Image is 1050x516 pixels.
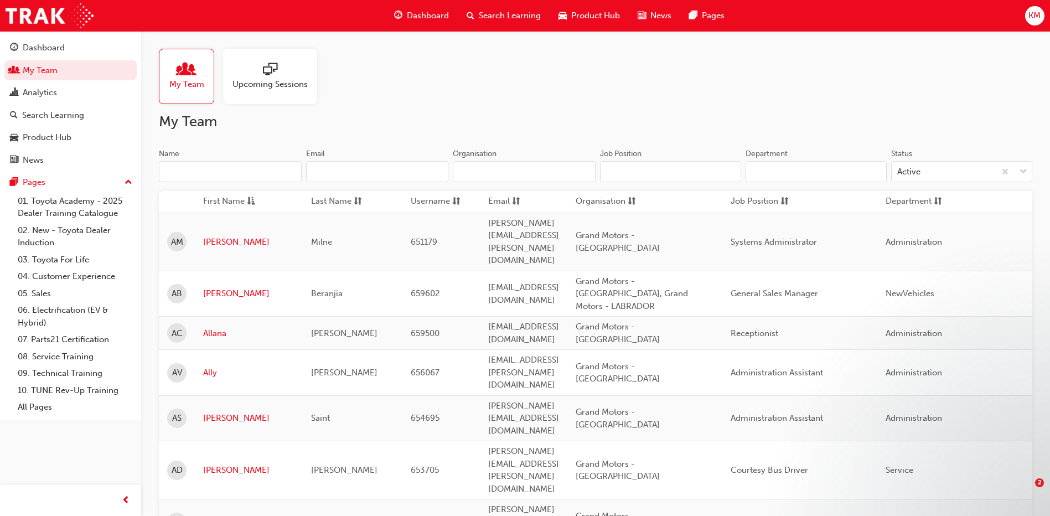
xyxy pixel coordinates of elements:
[1028,9,1041,22] span: KM
[22,109,84,122] div: Search Learning
[311,465,377,475] span: [PERSON_NAME]
[13,348,137,365] a: 08. Service Training
[411,465,439,475] span: 653705
[23,131,71,144] div: Product Hub
[311,237,332,247] span: Milne
[4,82,137,103] a: Analytics
[203,412,294,425] a: [PERSON_NAME]
[311,195,351,209] span: Last Name
[10,111,18,121] span: search-icon
[629,4,680,27] a: news-iconNews
[628,195,636,209] span: sorting-icon
[13,399,137,416] a: All Pages
[512,195,520,209] span: sorting-icon
[780,195,789,209] span: sorting-icon
[407,9,449,22] span: Dashboard
[746,161,887,182] input: Department
[6,3,94,28] img: Trak
[411,413,439,423] span: 654695
[13,268,137,285] a: 04. Customer Experience
[172,367,182,379] span: AV
[411,368,439,378] span: 656067
[159,49,223,104] a: My Team
[886,368,942,378] span: Administration
[13,382,137,399] a: 10. TUNE Rev-Up Training
[23,86,57,99] div: Analytics
[886,195,946,209] button: Departmentsorting-icon
[23,176,45,189] div: Pages
[488,401,559,436] span: [PERSON_NAME][EMAIL_ADDRESS][DOMAIN_NAME]
[886,237,942,247] span: Administration
[159,113,1032,131] h2: My Team
[576,322,660,344] span: Grand Motors - [GEOGRAPHIC_DATA]
[169,78,204,91] span: My Team
[1025,6,1044,25] button: KM
[452,195,461,209] span: sorting-icon
[488,195,510,209] span: Email
[306,161,449,182] input: Email
[203,195,245,209] span: First Name
[891,148,912,159] div: Status
[689,9,697,23] span: pages-icon
[10,43,18,53] span: guage-icon
[203,464,294,477] a: [PERSON_NAME]
[10,178,18,188] span: pages-icon
[731,465,808,475] span: Courtesy Bus Driver
[203,367,294,379] a: Ally
[488,218,559,266] span: [PERSON_NAME][EMAIL_ADDRESS][PERSON_NAME][DOMAIN_NAME]
[13,302,137,331] a: 06. Electrification (EV & Hybrid)
[458,4,550,27] a: search-iconSearch Learning
[311,368,377,378] span: [PERSON_NAME]
[1035,478,1044,487] span: 2
[4,60,137,81] a: My Team
[411,328,439,338] span: 659500
[467,9,474,23] span: search-icon
[203,236,294,249] a: [PERSON_NAME]
[1020,165,1027,179] span: down-icon
[702,9,725,22] span: Pages
[600,148,642,159] div: Job Position
[488,282,559,305] span: [EMAIL_ADDRESS][DOMAIN_NAME]
[311,195,372,209] button: Last Namesorting-icon
[746,148,788,159] div: Department
[172,287,182,300] span: AB
[731,328,778,338] span: Receptionist
[731,368,823,378] span: Administration Assistant
[232,78,308,91] span: Upcoming Sessions
[4,38,137,58] a: Dashboard
[453,161,596,182] input: Organisation
[731,288,818,298] span: General Sales Manager
[886,328,942,338] span: Administration
[13,285,137,302] a: 05. Sales
[159,161,302,182] input: Name
[306,148,325,159] div: Email
[488,322,559,344] span: [EMAIL_ADDRESS][DOMAIN_NAME]
[159,148,179,159] div: Name
[897,166,920,178] div: Active
[576,195,625,209] span: Organisation
[453,148,496,159] div: Organisation
[571,9,620,22] span: Product Hub
[4,105,137,126] a: Search Learning
[411,237,437,247] span: 651179
[385,4,458,27] a: guage-iconDashboard
[4,172,137,193] button: Pages
[576,362,660,384] span: Grand Motors - [GEOGRAPHIC_DATA]
[4,127,137,148] a: Product Hub
[10,156,18,166] span: news-icon
[23,42,65,54] div: Dashboard
[650,9,671,22] span: News
[13,365,137,382] a: 09. Technical Training
[311,413,330,423] span: Saint
[13,222,137,251] a: 02. New - Toyota Dealer Induction
[479,9,541,22] span: Search Learning
[934,195,942,209] span: sorting-icon
[550,4,629,27] a: car-iconProduct Hub
[311,328,377,338] span: [PERSON_NAME]
[1012,478,1039,505] iframe: Intercom live chat
[203,327,294,340] a: Allana
[576,459,660,482] span: Grand Motors - [GEOGRAPHIC_DATA]
[886,288,934,298] span: NewVehicles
